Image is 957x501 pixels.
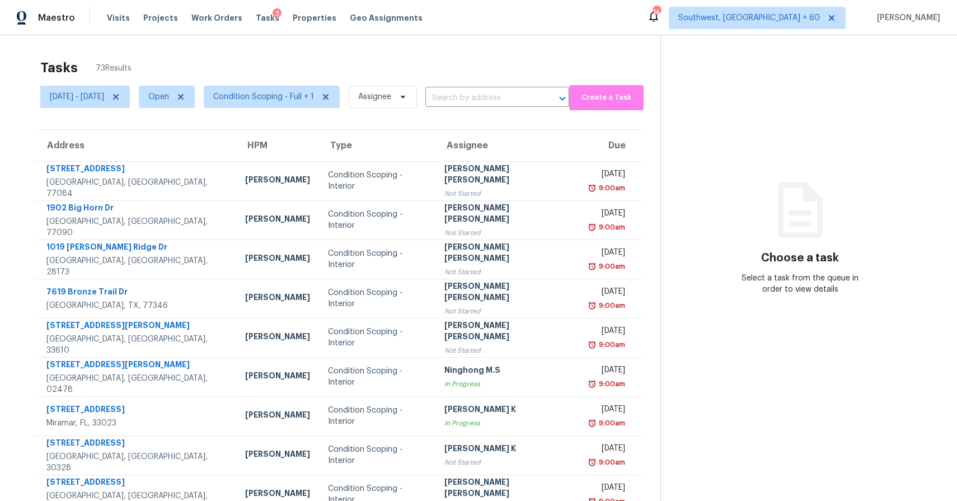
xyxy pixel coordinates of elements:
div: [PERSON_NAME] [245,370,310,384]
div: [GEOGRAPHIC_DATA], [GEOGRAPHIC_DATA], 02478 [46,373,227,395]
div: Not Started [444,188,571,199]
span: Visits [107,12,130,24]
div: Ninghong M.S [444,364,571,378]
div: [GEOGRAPHIC_DATA], [GEOGRAPHIC_DATA], 30328 [46,451,227,474]
img: Overdue Alarm Icon [588,339,597,350]
span: Properties [293,12,336,24]
div: [PERSON_NAME] [PERSON_NAME] [444,280,571,306]
div: Not Started [444,266,571,278]
div: [STREET_ADDRESS][PERSON_NAME] [46,320,227,334]
div: Condition Scoping - Interior [328,405,426,427]
div: 1902 Big Horn Dr [46,202,227,216]
span: Condition Scoping - Full + 1 [213,91,314,102]
div: 9:00am [597,457,625,468]
img: Overdue Alarm Icon [588,418,597,429]
span: Open [148,91,169,102]
div: [STREET_ADDRESS] [46,163,227,177]
div: [PERSON_NAME] [245,174,310,188]
div: [PERSON_NAME] [PERSON_NAME] [444,320,571,345]
th: Due [580,130,643,161]
div: Not Started [444,227,571,238]
div: [PERSON_NAME] [245,213,310,227]
div: Condition Scoping - Interior [328,209,426,231]
div: 3 [273,8,282,20]
div: [GEOGRAPHIC_DATA], [GEOGRAPHIC_DATA], 33610 [46,334,227,356]
span: Maestro [38,12,75,24]
div: [PERSON_NAME] K [444,443,571,457]
div: [DATE] [589,286,626,300]
div: [DATE] [589,443,626,457]
div: In Progress [444,378,571,390]
div: Miramar, FL, 33023 [46,418,227,429]
span: Tasks [256,14,279,22]
span: 73 Results [96,63,132,74]
div: [PERSON_NAME] [PERSON_NAME] [444,241,571,266]
span: Assignee [358,91,391,102]
div: [STREET_ADDRESS] [46,437,227,451]
div: Condition Scoping - Interior [328,248,426,270]
div: [PERSON_NAME] [245,331,310,345]
div: Condition Scoping - Interior [328,326,426,349]
span: [PERSON_NAME] [872,12,940,24]
div: [DATE] [589,482,626,496]
button: Open [555,91,570,106]
img: Overdue Alarm Icon [588,378,597,390]
div: [STREET_ADDRESS] [46,404,227,418]
th: Type [319,130,435,161]
div: Condition Scoping - Interior [328,444,426,466]
div: [PERSON_NAME] [245,409,310,423]
div: Not Started [444,457,571,468]
div: [DATE] [589,247,626,261]
div: Condition Scoping - Interior [328,287,426,310]
div: 744 [653,7,660,18]
span: Create a Task [575,91,639,104]
div: [GEOGRAPHIC_DATA], [GEOGRAPHIC_DATA], 77084 [46,177,227,199]
span: [DATE] - [DATE] [50,91,104,102]
div: [DATE] [589,325,626,339]
button: Create a Task [569,85,644,110]
div: Not Started [444,345,571,356]
div: 9:00am [597,339,625,350]
div: [DATE] [589,404,626,418]
img: Overdue Alarm Icon [588,300,597,311]
img: Overdue Alarm Icon [588,261,597,272]
div: [PERSON_NAME] [245,448,310,462]
div: 1019 [PERSON_NAME] Ridge Dr [46,241,227,255]
h2: Tasks [40,62,78,73]
div: Not Started [444,306,571,317]
img: Overdue Alarm Icon [588,222,597,233]
div: 9:00am [597,222,625,233]
div: 7619 Bronze Trail Dr [46,286,227,300]
div: 9:00am [597,300,625,311]
div: [STREET_ADDRESS][PERSON_NAME] [46,359,227,373]
span: Geo Assignments [350,12,423,24]
h3: Choose a task [761,252,839,264]
img: Overdue Alarm Icon [588,182,597,194]
div: [DATE] [589,168,626,182]
div: Condition Scoping - Interior [328,366,426,388]
div: [DATE] [589,364,626,378]
div: [PERSON_NAME] [245,292,310,306]
div: Select a task from the queue in order to view details [731,273,870,295]
div: [PERSON_NAME] K [444,404,571,418]
div: 9:00am [597,182,625,194]
div: 9:00am [597,378,625,390]
div: [GEOGRAPHIC_DATA], [GEOGRAPHIC_DATA], 28173 [46,255,227,278]
th: Address [36,130,236,161]
div: [DATE] [589,208,626,222]
div: Condition Scoping - Interior [328,170,426,192]
span: Projects [143,12,178,24]
div: [GEOGRAPHIC_DATA], [GEOGRAPHIC_DATA], 77090 [46,216,227,238]
div: [PERSON_NAME] [245,252,310,266]
div: [GEOGRAPHIC_DATA], TX, 77346 [46,300,227,311]
div: 9:00am [597,418,625,429]
th: HPM [236,130,319,161]
div: [STREET_ADDRESS] [46,476,227,490]
div: [PERSON_NAME] [PERSON_NAME] [444,163,571,188]
span: Southwest, [GEOGRAPHIC_DATA] + 60 [678,12,820,24]
div: [PERSON_NAME] [PERSON_NAME] [444,202,571,227]
th: Assignee [435,130,580,161]
input: Search by address [425,90,538,107]
img: Overdue Alarm Icon [588,457,597,468]
div: In Progress [444,418,571,429]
